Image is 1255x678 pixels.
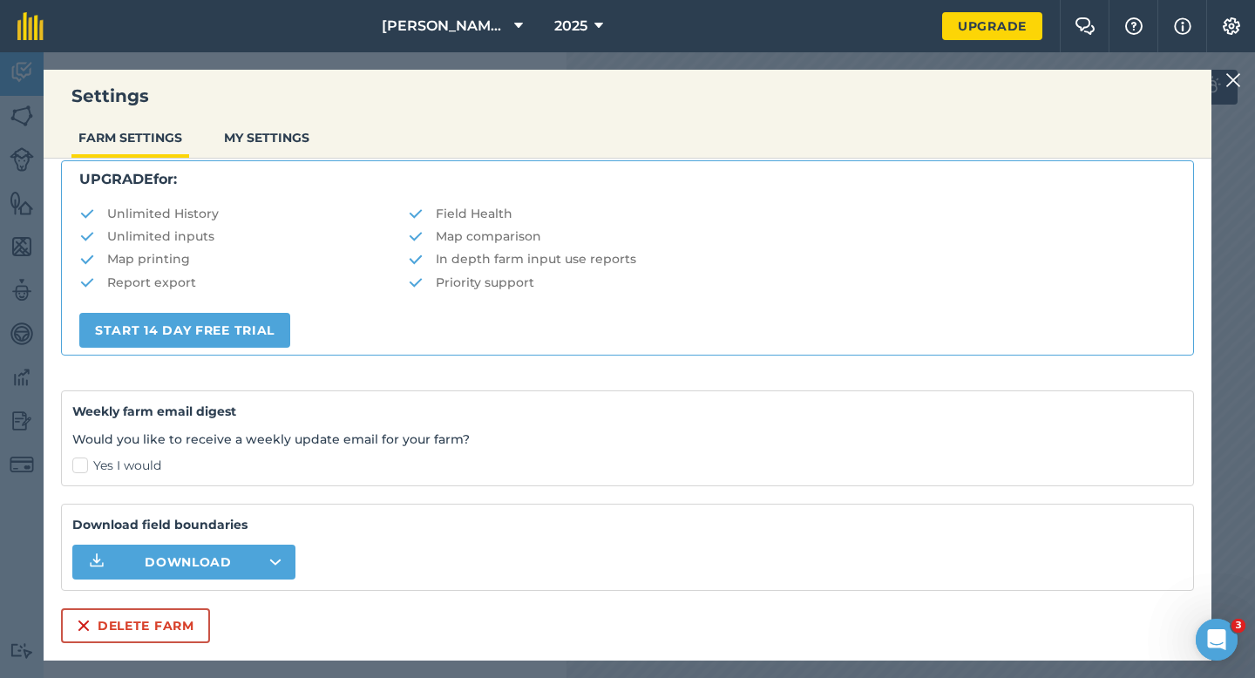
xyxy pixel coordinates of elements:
[217,121,316,154] button: MY SETTINGS
[1174,16,1191,37] img: svg+xml;base64,PHN2ZyB4bWxucz0iaHR0cDovL3d3dy53My5vcmcvMjAwMC9zdmciIHdpZHRoPSIxNyIgaGVpZ2h0PSIxNy...
[1225,70,1241,91] img: svg+xml;base64,PHN2ZyB4bWxucz0iaHR0cDovL3d3dy53My5vcmcvMjAwMC9zdmciIHdpZHRoPSIyMiIgaGVpZ2h0PSIzMC...
[1221,17,1242,35] img: A cog icon
[79,313,290,348] a: START 14 DAY FREE TRIAL
[77,615,91,636] img: svg+xml;base64,PHN2ZyB4bWxucz0iaHR0cDovL3d3dy53My5vcmcvMjAwMC9zdmciIHdpZHRoPSIxNiIgaGVpZ2h0PSIyNC...
[17,12,44,40] img: fieldmargin Logo
[79,204,408,223] li: Unlimited History
[554,16,587,37] span: 2025
[72,515,1183,534] strong: Download field boundaries
[408,273,1176,292] li: Priority support
[61,608,210,643] button: Delete farm
[1231,619,1245,633] span: 3
[72,402,1183,421] h4: Weekly farm email digest
[408,249,1176,268] li: In depth farm input use reports
[71,121,189,154] button: FARM SETTINGS
[72,430,1183,449] p: Would you like to receive a weekly update email for your farm?
[44,84,1211,108] h3: Settings
[79,227,408,246] li: Unlimited inputs
[382,16,507,37] span: [PERSON_NAME] Farming Partnership
[1196,619,1238,661] iframe: Intercom live chat
[145,553,232,571] span: Download
[72,545,295,580] button: Download
[72,457,1183,475] label: Yes I would
[1075,17,1096,35] img: Two speech bubbles overlapping with the left bubble in the forefront
[79,168,1176,191] p: for:
[79,273,408,292] li: Report export
[408,227,1176,246] li: Map comparison
[79,171,153,187] strong: UPGRADE
[1123,17,1144,35] img: A question mark icon
[942,12,1042,40] a: Upgrade
[79,249,408,268] li: Map printing
[408,204,1176,223] li: Field Health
